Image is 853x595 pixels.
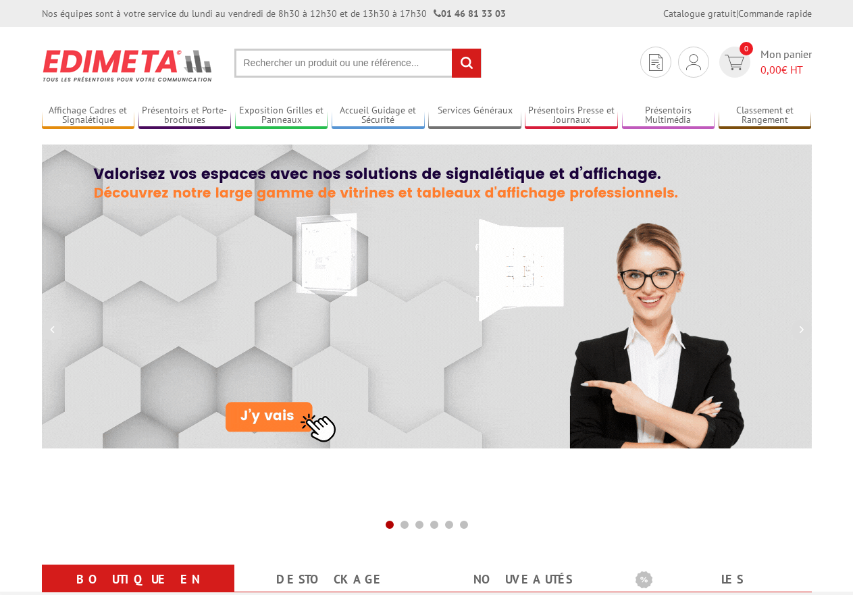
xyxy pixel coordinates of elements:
span: 0,00 [760,63,781,76]
span: 0 [740,42,753,55]
img: devis rapide [649,54,663,71]
a: devis rapide 0 Mon panier 0,00€ HT [716,47,812,78]
a: Accueil Guidage et Sécurité [332,105,425,127]
a: Présentoirs Multimédia [622,105,715,127]
b: Les promotions [636,567,804,594]
a: Catalogue gratuit [663,7,736,20]
input: Rechercher un produit ou une référence... [234,49,482,78]
a: Classement et Rangement [719,105,812,127]
a: Affichage Cadres et Signalétique [42,105,135,127]
a: Présentoirs Presse et Journaux [525,105,618,127]
img: Présentoir, panneau, stand - Edimeta - PLV, affichage, mobilier bureau, entreprise [42,41,214,90]
a: Présentoirs et Porte-brochures [138,105,232,127]
span: Mon panier [760,47,812,78]
img: devis rapide [725,55,744,70]
img: devis rapide [686,54,701,70]
span: € HT [760,62,812,78]
div: Nos équipes sont à votre service du lundi au vendredi de 8h30 à 12h30 et de 13h30 à 17h30 [42,7,506,20]
strong: 01 46 81 33 03 [434,7,506,20]
a: Destockage [251,567,411,592]
a: nouveautés [443,567,603,592]
a: Exposition Grilles et Panneaux [235,105,328,127]
input: rechercher [452,49,481,78]
a: Services Généraux [428,105,521,127]
div: | [663,7,812,20]
a: Commande rapide [738,7,812,20]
